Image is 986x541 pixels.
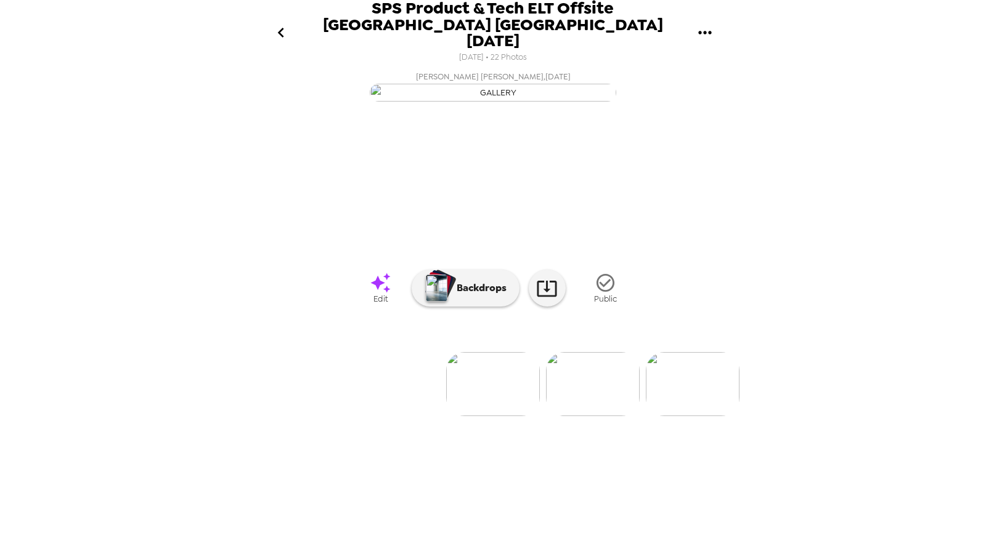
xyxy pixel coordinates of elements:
button: go back [261,13,301,53]
button: [PERSON_NAME] [PERSON_NAME],[DATE] [246,66,739,105]
a: Edit [350,265,412,311]
span: [DATE] • 22 Photos [459,49,527,66]
img: gallery [446,352,540,416]
p: Backdrops [450,281,507,295]
img: gallery [646,352,739,416]
img: gallery [546,352,640,416]
span: Edit [373,294,388,304]
span: Public [594,294,617,304]
button: Backdrops [412,270,519,307]
button: Public [575,265,637,311]
img: gallery [370,84,616,102]
span: [PERSON_NAME] [PERSON_NAME] , [DATE] [416,70,571,84]
button: gallery menu [685,13,725,53]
